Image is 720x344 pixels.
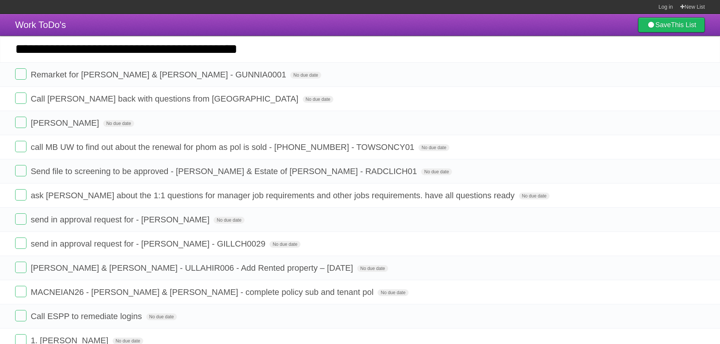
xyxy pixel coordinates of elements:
span: Work ToDo's [15,20,66,30]
span: Remarket for [PERSON_NAME] & [PERSON_NAME] - GUNNIA0001 [31,70,288,79]
span: [PERSON_NAME] [31,118,101,128]
label: Done [15,165,26,176]
span: No due date [418,144,449,151]
span: No due date [378,289,408,296]
span: Send file to screening to be approved - [PERSON_NAME] & Estate of [PERSON_NAME] - RADCLICH01 [31,167,419,176]
span: No due date [146,313,177,320]
label: Done [15,238,26,249]
span: No due date [519,193,550,199]
span: [PERSON_NAME] & [PERSON_NAME] - ULLAHIR006 - Add Rented property – [DATE] [31,263,355,273]
label: Done [15,189,26,201]
label: Done [15,262,26,273]
label: Done [15,213,26,225]
span: call MB UW to find out about the renewal for phom as pol is sold - [PHONE_NUMBER] - TOWSONCY01 [31,142,416,152]
span: No due date [103,120,134,127]
label: Done [15,286,26,297]
label: Done [15,68,26,80]
span: No due date [357,265,388,272]
span: No due date [214,217,244,224]
span: No due date [290,72,321,79]
span: No due date [269,241,300,248]
label: Done [15,141,26,152]
b: This List [671,21,696,29]
span: MACNEIAN26 - [PERSON_NAME] & [PERSON_NAME] - complete policy sub and tenant pol [31,287,375,297]
label: Done [15,117,26,128]
span: ask [PERSON_NAME] about the 1:1 questions for manager job requirements and other jobs requirement... [31,191,516,200]
span: No due date [421,168,452,175]
span: Call ESPP to remediate logins [31,312,144,321]
span: Call [PERSON_NAME] back with questions from [GEOGRAPHIC_DATA] [31,94,300,103]
span: send in approval request for - [PERSON_NAME] - GILLCH0029 [31,239,267,248]
span: No due date [303,96,333,103]
label: Done [15,93,26,104]
a: SaveThis List [638,17,705,32]
label: Done [15,310,26,321]
span: send in approval request for - [PERSON_NAME] [31,215,211,224]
